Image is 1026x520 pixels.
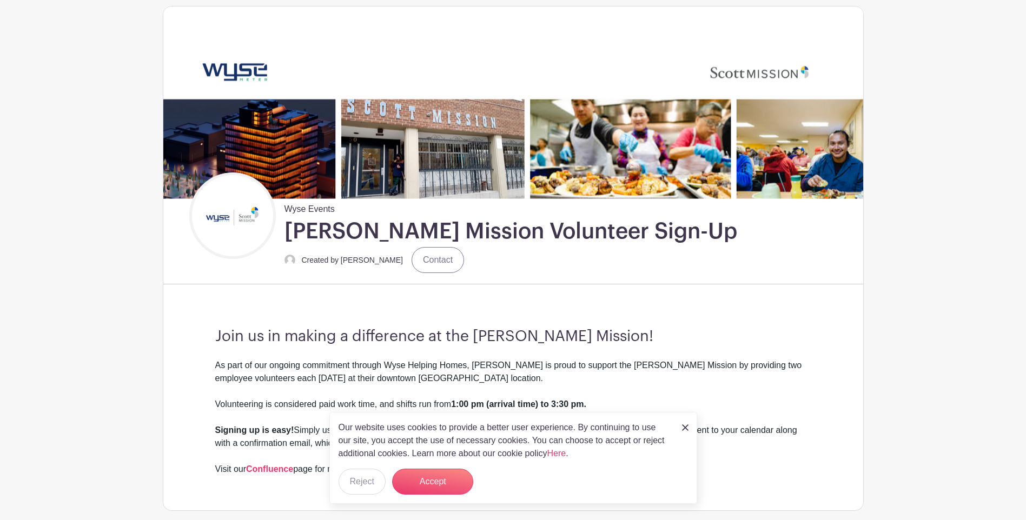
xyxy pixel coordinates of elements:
button: Reject [339,469,386,495]
h1: [PERSON_NAME] Mission Volunteer Sign-Up [284,218,737,245]
h3: Join us in making a difference at the [PERSON_NAME] Mission! [215,328,811,346]
a: Contact [412,247,464,273]
img: Untitled%20(2790%20x%20600%20px)%20(6).png [163,6,863,198]
p: Our website uses cookies to provide a better user experience. By continuing to use our site, you ... [339,421,671,460]
span: Wyse Events [284,198,335,216]
strong: 1:00 pm (arrival time) to 3:30 pm. Signing up is easy! [215,399,587,435]
a: Confluence [246,464,293,474]
a: Here [547,449,566,458]
small: Created by [PERSON_NAME] [302,256,403,264]
img: Untitled%20design%20(21).png [192,175,273,256]
div: Volunteering is considered paid work time, and shifts run from Simply use the calendar below to g... [215,398,811,476]
img: default-ce2991bfa6775e67f084385cd625a349d9dcbb7a52a09fb2fda1e96e2d18dcdb.png [284,255,295,265]
div: As part of our ongoing commitment through Wyse Helping Homes, [PERSON_NAME] is proud to support t... [215,359,811,398]
img: close_button-5f87c8562297e5c2d7936805f587ecaba9071eb48480494691a3f1689db116b3.svg [682,424,689,431]
button: Accept [392,469,473,495]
